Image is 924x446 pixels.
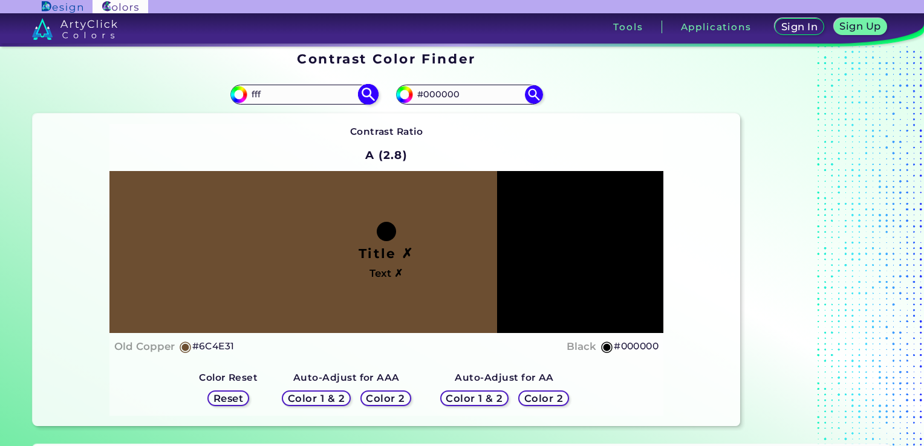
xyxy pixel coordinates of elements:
h5: #000000 [614,338,659,354]
img: ArtyClick Design logo [42,1,82,13]
a: Sign Up [836,19,884,34]
h5: ◉ [179,339,192,354]
input: type color 2.. [413,86,525,103]
img: icon search [357,84,379,105]
h1: Title ✗ [359,244,414,262]
h5: ◉ [600,339,614,354]
img: logo_artyclick_colors_white.svg [32,18,117,40]
h1: Contrast Color Finder [297,50,475,68]
input: type color 1.. [247,86,360,103]
h5: #6C4E31 [192,338,235,354]
h3: Tools [613,22,643,31]
a: Sign In [777,19,822,34]
h5: Color 1 & 2 [290,394,342,403]
h4: Text ✗ [369,265,403,282]
h5: Color 2 [368,394,403,403]
strong: Contrast Ratio [350,126,423,137]
h5: Reset [215,394,242,403]
h5: Color 2 [526,394,561,403]
h5: Sign In [783,22,816,31]
h4: Black [567,338,596,355]
h5: Sign Up [842,22,879,31]
h2: A (2.8) [360,142,413,169]
h3: Applications [681,22,752,31]
h4: Old Copper [114,338,175,355]
img: icon search [525,85,543,103]
strong: Auto-Adjust for AAA [293,372,400,383]
strong: Auto-Adjust for AA [455,372,553,383]
strong: Color Reset [199,372,258,383]
h5: Color 1 & 2 [449,394,500,403]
